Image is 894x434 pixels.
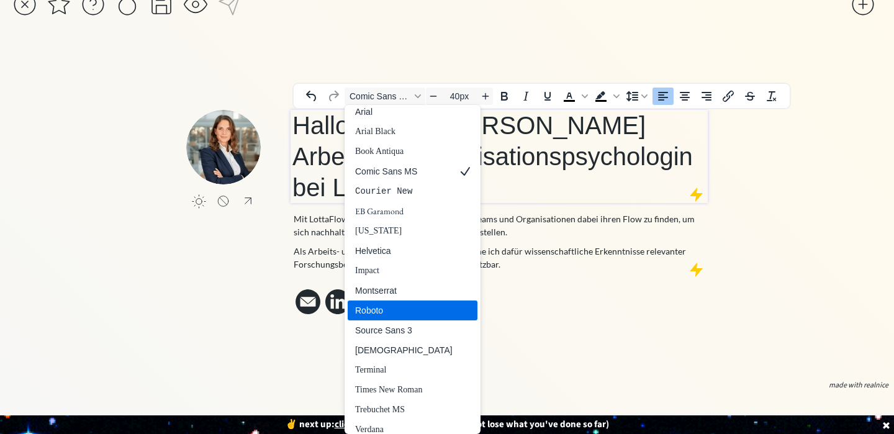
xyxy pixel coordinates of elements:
button: Bold [494,88,515,105]
div: Trebuchet MS [348,400,477,420]
div: Arial [355,104,453,119]
div: Impact [348,261,477,281]
span: Arbeits- & Organisationspsychologin bei LottaFlow [292,112,693,201]
div: Source Sans 3 [355,323,453,338]
div: Courier New [355,184,453,199]
div: Impact [355,263,453,278]
div: Terminal [348,360,477,380]
div: Tahoma [348,340,477,360]
button: Strikethrough [739,88,761,105]
div: Arial Black [348,122,477,142]
button: Underline [537,88,558,105]
div: Arial [348,102,477,122]
div: Times New Roman [355,382,453,397]
div: Book Antiqua [355,144,453,159]
div: Helvetica [348,241,477,261]
div: [DEMOGRAPHIC_DATA] [355,343,453,358]
button: Font Comic Sans MS [345,88,425,105]
div: Text color Black [559,88,590,105]
button: Decrease font size [426,88,441,105]
button: Insert/edit link [718,88,739,105]
div: Book Antiqua [348,142,477,161]
div: Montserrat [355,283,453,298]
button: Align right [696,88,717,105]
div: Source Sans 3 [348,320,477,340]
button: Italic [515,88,536,105]
div: Arial Black [355,124,453,139]
div: Roboto [355,303,453,318]
button: Clear formatting [761,88,782,105]
p: Als Arbeits- und Organisationspsychologin mache ich dafür wissenschaftliche Erkenntnisse relevant... [294,245,705,271]
div: Trebuchet MS [355,402,453,417]
button: Line height [622,88,652,105]
div: Comic Sans MS [355,164,453,179]
p: Mit LottaFlow unterstütze ich Führungskräfte, Teams und Organisationen dabei ihren Flow zu finden... [294,212,705,238]
button: Increase font size [478,88,493,105]
div: Terminal [355,363,453,377]
button: Align center [674,88,695,105]
span: Hallo, ich bin [PERSON_NAME] [292,112,646,139]
div: EB Garamond [355,204,453,219]
div: Background color Black [590,88,621,105]
u: click here [335,418,374,431]
div: [US_STATE] [355,224,453,238]
button: Redo [323,88,344,105]
button: Align left [652,88,674,105]
div: Georgia [348,221,477,241]
button: Undo [301,88,322,105]
div: Comic Sans MS [348,161,477,181]
div: Times New Roman [348,380,477,400]
button: made with realnice [824,379,893,392]
div: Helvetica [355,243,453,258]
div: Roboto [348,301,477,320]
div: EB Garamond [348,201,477,221]
div: ✌️ next up: to save your work (and not lose what you've done so far) [89,419,805,430]
div: Montserrat [348,281,477,301]
div: Courier New [348,181,477,201]
span: Comic Sans MS [350,91,410,101]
